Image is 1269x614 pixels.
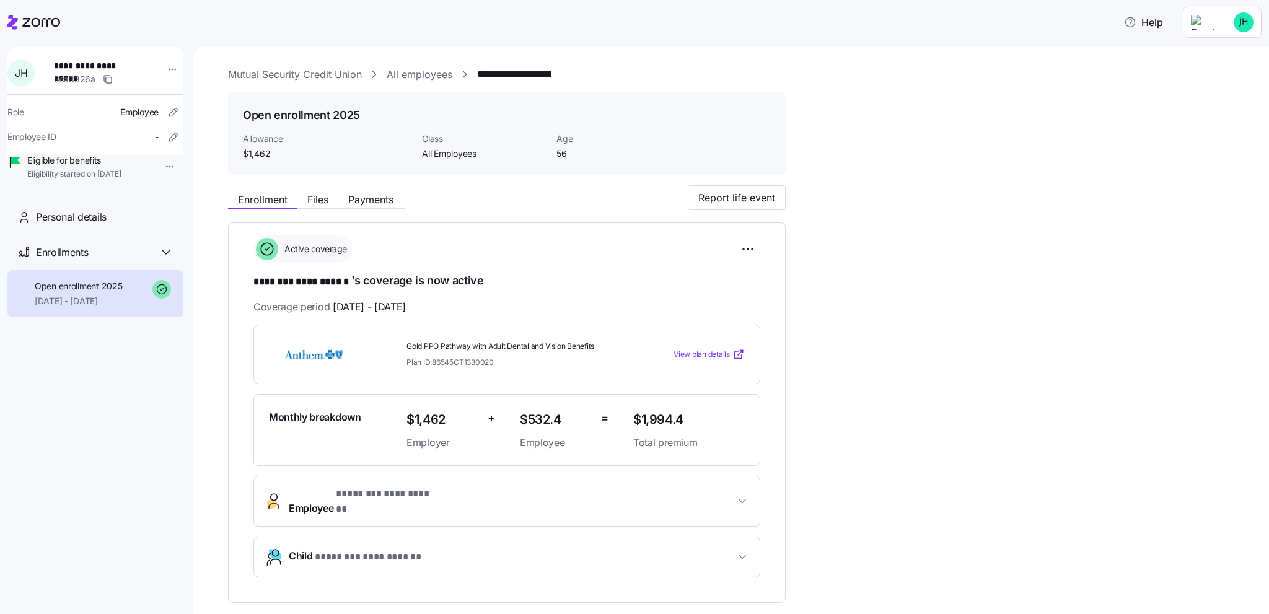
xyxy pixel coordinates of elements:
[27,154,121,167] span: Eligible for benefits
[520,410,591,430] span: $532.4
[406,435,478,450] span: Employer
[633,410,745,430] span: $1,994.4
[35,280,122,292] span: Open enrollment 2025
[228,67,362,82] a: Mutual Security Credit Union
[269,340,358,369] img: Anthem
[601,410,608,428] span: =
[1114,10,1173,35] button: Help
[674,349,730,361] span: View plan details
[289,548,422,565] span: Child
[488,410,495,428] span: +
[289,486,438,516] span: Employee
[36,209,107,225] span: Personal details
[1124,15,1163,30] span: Help
[674,348,745,361] a: View plan details
[406,410,478,430] span: $1,462
[243,107,360,123] h1: Open enrollment 2025
[406,357,494,367] span: Plan ID: 86545CT1330020
[406,341,623,352] span: Gold PPO Pathway with Adult Dental and Vision Benefits
[36,245,88,260] span: Enrollments
[333,299,406,315] span: [DATE] - [DATE]
[281,243,347,255] span: Active coverage
[556,147,681,160] span: 56
[1234,12,1254,32] img: 8c8e6c77ffa765d09eea4464d202a615
[253,299,406,315] span: Coverage period
[238,195,288,204] span: Enrollment
[422,147,547,160] span: All Employees
[15,68,27,78] span: J H
[243,133,412,145] span: Allowance
[243,147,412,160] span: $1,462
[387,67,452,82] a: All employees
[269,410,361,425] span: Monthly breakdown
[698,190,775,205] span: Report life event
[54,73,95,86] span: 3ca3326a
[348,195,393,204] span: Payments
[253,273,760,290] h1: 's coverage is now active
[7,106,24,118] span: Role
[27,169,121,180] span: Eligibility started on [DATE]
[35,295,122,307] span: [DATE] - [DATE]
[7,131,56,143] span: Employee ID
[422,133,547,145] span: Class
[1191,15,1216,30] img: Employer logo
[633,435,745,450] span: Total premium
[520,435,591,450] span: Employee
[120,106,159,118] span: Employee
[688,185,786,210] button: Report life event
[556,133,681,145] span: Age
[155,131,159,143] span: -
[307,195,328,204] span: Files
